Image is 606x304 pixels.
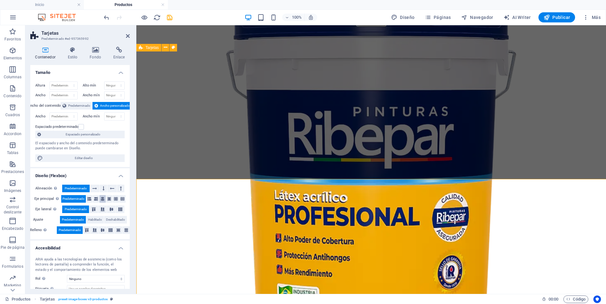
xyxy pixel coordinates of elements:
[553,297,554,301] span: :
[62,185,90,192] button: Predeterminado
[68,102,90,110] span: Predeterminado
[538,12,575,22] button: Publicar
[41,36,117,42] h3: Predeterminado #ed-957365992
[35,257,125,273] div: ARIA ayuda a las tecnologías de asistencia (como los lectores de pantalla) a comprender la funció...
[62,195,85,203] span: Predeterminado
[35,115,50,118] label: Ancho
[2,226,23,231] p: Encabezado
[35,154,125,162] button: Editar diseño
[83,93,104,97] label: Ancho mín
[2,264,23,269] p: Formularios
[36,14,84,21] img: Editor Logo
[62,216,84,224] span: Predeterminado
[4,188,21,193] p: Imágenes
[1,245,24,250] p: Pie de página
[103,14,110,21] button: undo
[292,14,302,21] h6: 100%
[30,241,130,252] h4: Accesibilidad
[308,15,314,20] i: Al redimensionar, ajustar el nivel de zoom automáticamente para ajustarse al dispositivo elegido.
[583,14,601,21] span: Más
[65,206,87,213] span: Predeterminado
[100,102,130,110] span: Ancho personalizado
[3,93,21,98] p: Contenido
[166,14,173,21] button: save
[563,295,588,303] button: Código
[62,206,89,213] button: Predeterminado
[35,185,62,192] label: Alineación
[35,123,78,131] label: Espaciado predeterminado
[5,295,31,303] a: Productos
[61,195,86,203] button: Predeterminado
[92,102,132,110] button: Ancho personalizado
[34,195,61,203] label: Eje principal
[391,14,415,21] span: Diseño
[549,295,558,303] span: 00 00
[67,285,125,293] input: Usa un nombre descriptivo
[57,295,108,303] span: . preset-image-boxes-v3-productos
[61,102,92,110] button: Predeterminado
[35,206,62,213] label: Eje lateral
[5,112,20,117] p: Cuadros
[566,295,585,303] span: Código
[40,295,55,303] span: Haz clic para seleccionar y doble clic para editar
[30,226,57,234] label: Relleno
[389,12,417,22] button: Diseño
[106,216,125,224] span: Deshabilitado
[40,295,113,303] nav: breadcrumb
[544,14,570,21] span: Publicar
[282,14,305,21] button: 100%
[7,150,19,155] p: Tablas
[580,12,603,22] button: Más
[60,216,86,224] button: Predeterminado
[461,14,493,21] span: Navegador
[146,46,159,50] span: Tarjetas
[4,75,22,80] p: Columnas
[35,275,47,283] span: Rol
[542,295,559,303] h6: Tiempo de la sesión
[166,14,173,21] i: Guardar (Ctrl+S)
[108,47,130,60] h4: Enlace
[593,295,601,303] button: Usercentrics
[85,47,109,60] h4: Fondo
[35,93,50,97] label: Ancho
[30,168,130,180] h4: Diseño (Flexbox)
[41,30,130,36] h2: Tarjetas
[88,216,102,224] span: Habilitado
[30,65,130,76] h4: Tamaño
[503,14,531,21] span: AI Writer
[459,12,496,22] button: Navegador
[422,12,454,22] button: Páginas
[153,14,161,21] i: Volver a cargar página
[59,226,81,234] span: Predeterminado
[84,1,168,8] h4: Productos
[4,37,21,42] p: Favoritos
[35,84,50,87] label: Altura
[4,283,21,288] p: Marketing
[63,47,85,60] h4: Estilo
[4,131,21,136] p: Accordion
[86,216,104,224] button: Habilitado
[65,185,87,192] span: Predeterminado
[104,216,127,224] button: Deshabilitado
[45,154,123,162] span: Editar diseño
[57,226,83,234] button: Predeterminado
[33,216,60,224] label: Ajuste
[425,14,451,21] span: Páginas
[1,169,24,174] p: Prestaciones
[153,14,161,21] button: reload
[83,115,104,118] label: Ancho mín
[35,141,125,151] div: El espaciado y ancho del contenido predeterminado puede cambiarse en Diseño.
[3,56,22,61] p: Elementos
[35,131,125,138] button: Espaciado personalizado
[110,297,113,301] i: Este elemento es un preajuste personalizable
[501,12,533,22] button: AI Writer
[30,47,63,60] h4: Contenedor
[35,285,67,293] label: Etiqueta
[83,84,104,87] label: Alto mín
[28,102,61,110] label: Ancho del contenido
[43,131,123,138] span: Espaciado personalizado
